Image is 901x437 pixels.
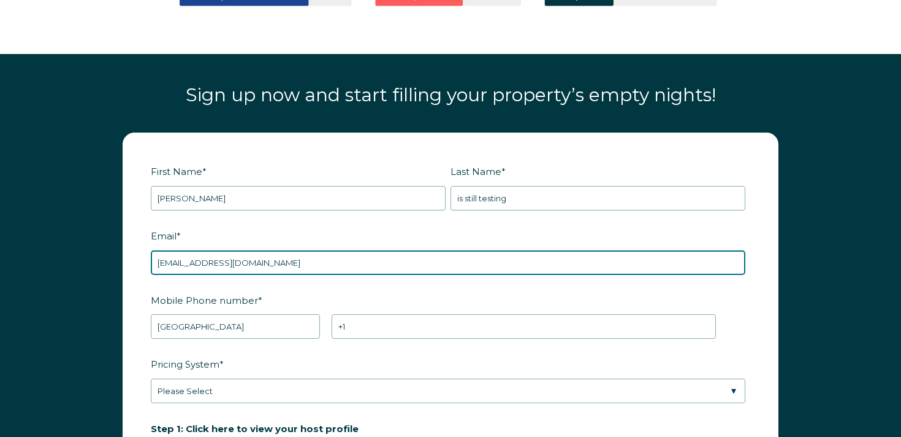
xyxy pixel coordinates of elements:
[151,226,177,246] span: Email
[151,355,219,374] span: Pricing System
[450,162,501,181] span: Last Name
[151,162,202,181] span: First Name
[186,83,716,106] span: Sign up now and start filling your property’s empty nights!
[151,291,258,310] span: Mobile Phone number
